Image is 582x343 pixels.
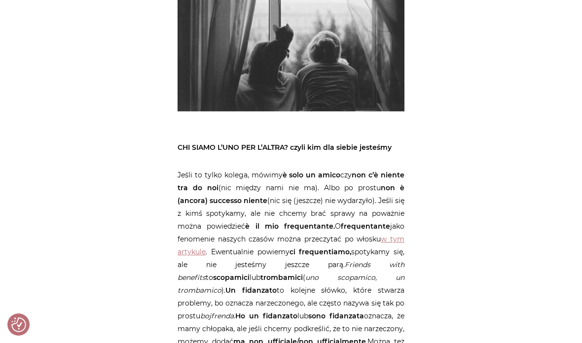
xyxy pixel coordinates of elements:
img: Revisit consent button [11,317,26,332]
strong: ci frequentiamo, [290,247,352,256]
strong: scopamici [213,273,250,282]
button: Preferencje co do zgód [11,317,26,332]
em: bojfrenda [200,311,234,320]
b: è il mio frequentante. [245,222,335,231]
em: Friends with benefits [178,260,404,282]
b: è solo un amico [283,171,341,179]
strong: Un fidanzato [225,286,277,295]
strong: non è (ancora) successo niente [178,183,404,205]
a: w tym artykule [178,235,404,256]
strong: CHI SIAMO L’UNO PER L’ALTRA? czyli kim dla siebie jesteśmy [178,143,392,152]
strong: non c’è niente tra do noi [178,171,404,192]
strong: trombamici [260,273,303,282]
strong: sono fidanzata [308,311,364,320]
em: uno scopamico, un trombamico [178,273,404,295]
strong: Ho un fidanzato [235,311,297,320]
strong: frequentante [341,222,390,231]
